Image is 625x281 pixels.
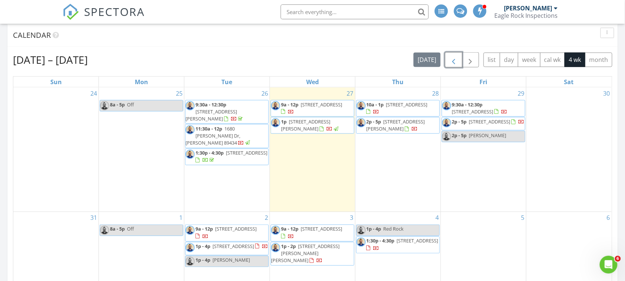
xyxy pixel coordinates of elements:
span: 8a - 5p [110,101,125,108]
button: 4 wk [565,53,585,67]
button: list [484,53,500,67]
a: Go to September 4, 2025 [434,212,441,224]
img: The Best Home Inspection Software - Spectora [63,4,79,20]
a: 11:30a - 12p 1680 [PERSON_NAME] Dr, [PERSON_NAME] 89434 [185,124,269,148]
span: Red Rock [384,226,404,232]
div: [PERSON_NAME] [504,4,552,12]
span: 9:30a - 12:30p [195,101,226,108]
button: Next [462,52,479,67]
a: 1p [STREET_ADDRESS][PERSON_NAME] [271,117,354,134]
a: 10a - 1p [STREET_ADDRESS] [356,100,440,117]
span: [STREET_ADDRESS] [469,118,511,125]
a: Go to September 6, 2025 [605,212,612,224]
span: [STREET_ADDRESS][PERSON_NAME] [281,118,330,132]
span: [STREET_ADDRESS] [386,101,428,108]
a: Go to August 24, 2025 [89,87,98,99]
span: 9:30a - 12:30p [452,101,483,108]
a: 9a - 12p [STREET_ADDRESS] [271,225,354,241]
img: img_9286.jpeg [357,101,366,110]
a: 2p - 5p [STREET_ADDRESS][PERSON_NAME] [367,118,425,132]
a: 1p - 2p [STREET_ADDRESS][PERSON_NAME][PERSON_NAME] [271,242,354,266]
span: Off [127,226,134,232]
a: Go to August 28, 2025 [431,87,441,99]
a: Go to September 3, 2025 [349,212,355,224]
a: 2p - 5p [STREET_ADDRESS] [442,117,525,130]
span: [STREET_ADDRESS][PERSON_NAME] [367,118,425,132]
button: month [585,53,612,67]
a: Thursday [391,77,405,87]
span: 11:30a - 12p [195,125,222,132]
span: [PERSON_NAME] [469,132,507,139]
a: 1:30p - 4:30p [STREET_ADDRESS] [185,149,269,165]
a: Friday [478,77,489,87]
td: Go to August 25, 2025 [99,87,184,212]
img: img_9286.jpeg [357,226,366,235]
iframe: Intercom live chat [600,256,618,274]
img: img_9286.jpeg [186,226,195,235]
a: 2p - 5p [STREET_ADDRESS] [452,118,525,125]
a: Go to September 1, 2025 [178,212,184,224]
button: [DATE] [414,53,441,67]
a: Go to September 5, 2025 [520,212,526,224]
span: 8a - 5p [110,226,125,232]
a: 9a - 12p [STREET_ADDRESS] [271,100,354,117]
span: 10a - 1p [367,101,384,108]
a: 9a - 12p [STREET_ADDRESS] [185,225,269,241]
button: cal wk [540,53,565,67]
a: Go to August 26, 2025 [260,87,270,99]
a: Sunday [49,77,63,87]
a: 9a - 12p [STREET_ADDRESS] [281,101,342,115]
span: 1p - 4p [195,243,210,250]
td: Go to August 26, 2025 [184,87,270,212]
td: Go to August 29, 2025 [441,87,526,212]
span: 9a - 12p [281,101,298,108]
a: SPECTORA [63,10,145,26]
span: [STREET_ADDRESS] [301,226,342,232]
span: 1p - 2p [281,243,296,250]
span: [STREET_ADDRESS] [452,108,494,115]
span: [PERSON_NAME] [213,257,250,264]
img: img_9286.jpeg [357,238,366,247]
button: day [500,53,518,67]
span: [STREET_ADDRESS][PERSON_NAME] [186,108,237,122]
a: Go to August 29, 2025 [517,87,526,99]
a: Wednesday [305,77,320,87]
img: img_9286.jpeg [357,118,366,128]
img: img_9286.jpeg [442,101,451,110]
img: img_9286.jpeg [186,243,195,252]
td: Go to August 30, 2025 [526,87,612,212]
a: Saturday [563,77,575,87]
span: 1p [281,118,287,125]
a: 9:30a - 12:30p [STREET_ADDRESS][PERSON_NAME] [186,101,244,122]
img: img_9286.jpeg [271,101,280,110]
span: Off [127,101,134,108]
img: img_9286.jpeg [442,118,451,128]
span: [STREET_ADDRESS] [213,243,254,250]
span: 6 [615,256,621,262]
img: img_9286.jpeg [186,125,195,135]
a: 9a - 12p [STREET_ADDRESS] [281,226,342,239]
img: img_9286.jpeg [100,226,109,235]
span: [STREET_ADDRESS][PERSON_NAME][PERSON_NAME] [271,243,340,264]
a: 9:30a - 12:30p [STREET_ADDRESS] [452,101,508,115]
img: img_9286.jpeg [186,101,195,110]
a: 1p - 2p [STREET_ADDRESS][PERSON_NAME][PERSON_NAME] [271,243,340,264]
span: SPECTORA [84,4,145,19]
img: img_9286.jpeg [100,101,109,110]
a: 1p - 4p [STREET_ADDRESS] [185,242,269,255]
span: 1p - 4p [195,257,210,264]
span: [STREET_ADDRESS] [301,101,342,108]
span: [STREET_ADDRESS] [397,238,438,244]
a: Go to August 25, 2025 [174,87,184,99]
a: 9a - 12p [STREET_ADDRESS] [195,226,257,239]
a: Monday [133,77,150,87]
span: [STREET_ADDRESS] [215,226,257,232]
a: 1:30p - 4:30p [STREET_ADDRESS] [195,150,267,163]
td: Go to August 28, 2025 [355,87,441,212]
span: 1:30p - 4:30p [367,238,395,244]
span: 2p - 5p [452,118,467,125]
td: Go to August 24, 2025 [13,87,99,212]
a: Go to August 31, 2025 [89,212,98,224]
a: 2p - 5p [STREET_ADDRESS][PERSON_NAME] [356,117,440,134]
span: 9a - 12p [281,226,298,232]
